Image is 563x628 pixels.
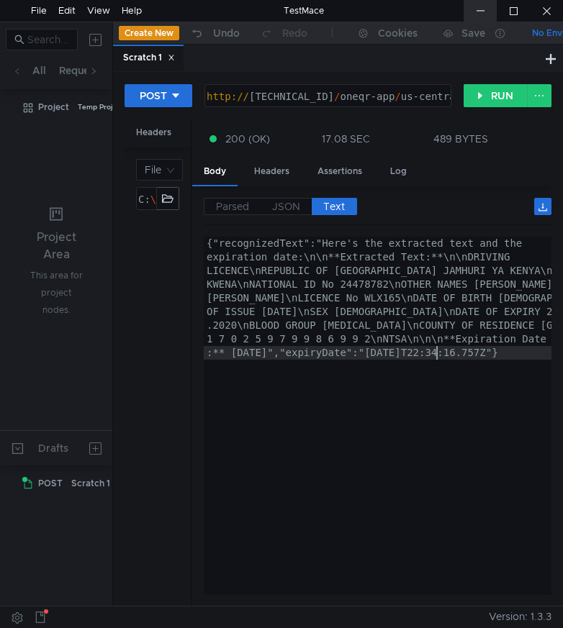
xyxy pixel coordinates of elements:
div: Temp Project [78,96,123,118]
span: Parsed [216,200,249,213]
div: Headers [125,119,183,146]
span: Version: 1.3.3 [489,606,551,627]
button: All [28,62,50,79]
div: Drafts [38,440,68,457]
div: Undo [213,24,240,42]
div: POST [140,88,167,104]
button: Undo [179,22,250,44]
button: Requests [55,62,107,79]
button: Create New [119,26,179,40]
div: Scratch 1 [123,50,175,65]
span: JSON [272,200,300,213]
span: POST [38,473,63,494]
div: Assertions [306,158,374,185]
div: Scratch 1 [71,473,110,494]
div: Log [379,158,418,185]
div: Save [461,28,485,38]
div: Headers [243,158,301,185]
div: Redo [282,24,307,42]
div: Cookies [378,24,418,42]
button: POST [125,84,192,107]
div: Params [188,119,243,146]
button: RUN [464,84,528,107]
div: Project [38,96,69,118]
div: 489 BYTES [433,132,488,145]
div: Body [192,158,238,186]
span: Text [323,200,345,213]
button: Redo [250,22,317,44]
span: 200 (OK) [225,131,270,147]
input: Search... [27,32,69,47]
div: 17.08 SEC [322,132,370,145]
